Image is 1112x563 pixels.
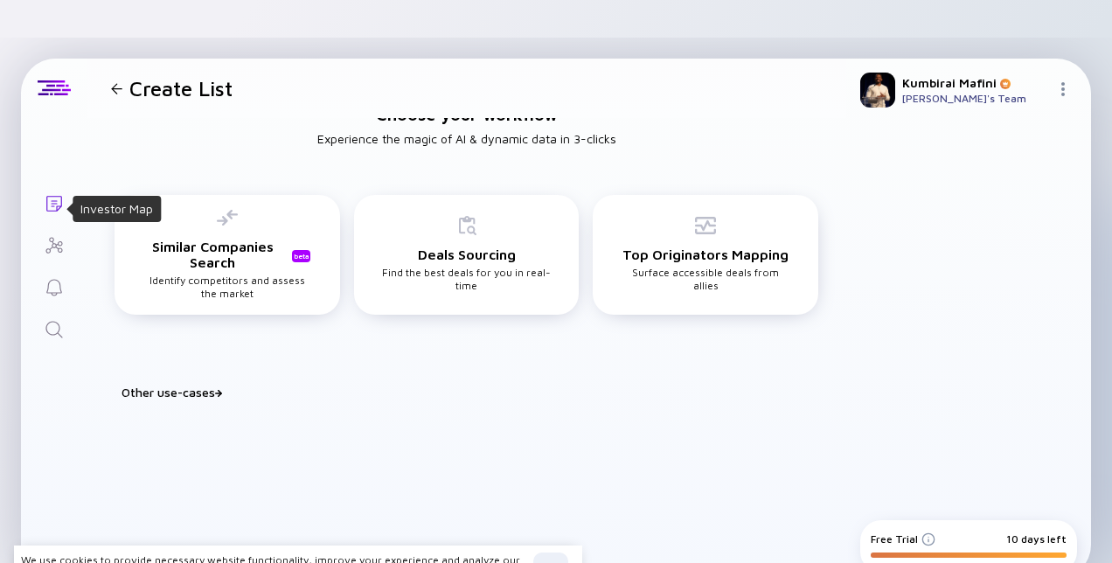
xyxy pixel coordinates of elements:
[622,247,789,262] h3: Top Originators Mapping
[141,207,315,300] div: Identify competitors and assess the market
[902,75,1049,90] div: Kumbirai Mafini
[379,215,553,292] div: Find the best deals for you in real-time
[1056,82,1070,96] img: Menu
[21,223,87,265] a: Investor Map
[141,239,315,270] h3: Similar Companies Search
[21,181,87,223] a: Lists
[619,215,793,292] div: Surface accessible deals from allies
[317,131,616,146] h2: Experience the magic of AI & dynamic data in 3-clicks
[860,73,895,108] img: Kumbirai Profile Picture
[80,200,153,218] div: Investor Map
[129,76,233,101] h1: Create List
[902,92,1049,105] div: [PERSON_NAME]'s Team
[21,307,87,349] a: Search
[122,385,832,400] div: Other use-cases
[871,532,935,546] div: Free Trial
[21,265,87,307] a: Reminders
[292,250,310,262] div: beta
[1006,532,1067,546] div: 10 days left
[418,247,516,262] h3: Deals Sourcing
